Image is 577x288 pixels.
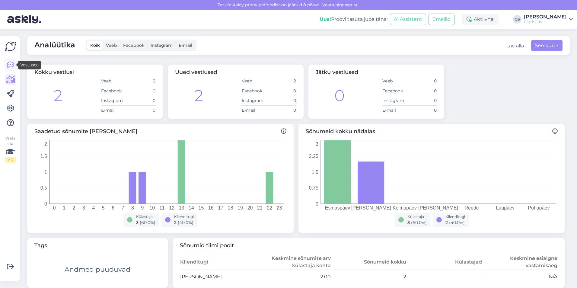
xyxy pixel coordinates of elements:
[429,14,454,25] button: Emailid
[382,96,410,105] td: Instagram
[351,205,391,211] tspan: [PERSON_NAME]
[331,270,407,284] td: 2
[189,205,194,210] tspan: 14
[159,205,165,210] tspan: 11
[90,43,100,48] span: Kõik
[241,76,269,86] td: Veeb
[382,105,410,115] td: E-mail
[44,141,47,146] tspan: 2
[241,105,269,115] td: E-mail
[316,201,318,206] tspan: 0
[320,16,331,22] b: Uus!
[180,270,256,284] td: [PERSON_NAME]
[407,220,410,225] span: 3
[208,205,214,210] tspan: 16
[445,214,465,219] div: Klienditugi
[101,96,128,105] td: Instagram
[506,42,524,50] button: Lae alla
[269,76,296,86] td: 2
[513,15,521,24] div: OS
[34,127,286,136] span: Saadetud sõnumite [PERSON_NAME]
[128,96,156,105] td: 0
[524,14,567,19] div: [PERSON_NAME]
[237,205,243,210] tspan: 19
[44,201,47,206] tspan: 0
[269,86,296,96] td: 0
[316,69,358,75] span: Jätku vestlused
[18,61,41,69] div: Vestlused
[309,154,318,159] tspan: 2.25
[482,270,558,284] td: N/A
[306,127,558,136] span: Sõnumeid kokku nädalas
[101,105,128,115] td: E-mail
[179,205,184,210] tspan: 13
[128,105,156,115] td: 0
[411,220,427,225] span: ( 60.0 %)
[122,205,124,210] tspan: 7
[418,205,458,211] tspan: [PERSON_NAME]
[34,69,74,75] span: Kokku vestlusi
[131,205,134,210] tspan: 8
[5,157,16,163] div: 1 / 3
[255,270,331,284] td: 2.00
[410,105,437,115] td: 0
[194,84,203,107] div: 2
[316,141,318,146] tspan: 3
[390,14,426,25] button: AI Assistent
[102,205,105,210] tspan: 5
[179,43,192,48] span: E-mail
[101,86,128,96] td: Facebook
[267,205,272,210] tspan: 22
[406,254,482,270] th: Külastajad
[465,205,479,210] tspan: Reede
[199,205,204,210] tspan: 15
[180,254,256,270] th: Klienditugi
[445,220,448,225] span: 2
[407,214,427,219] div: Külastaja
[65,264,130,274] div: Andmed puuduvad
[334,84,345,107] div: 0
[312,169,318,174] tspan: 1.5
[73,205,75,210] tspan: 2
[123,43,145,48] span: Facebook
[269,96,296,105] td: 0
[531,40,563,51] button: See kuu
[151,43,173,48] span: Instagram
[331,254,407,270] th: Sõnumeid kokku
[63,205,65,210] tspan: 1
[112,205,114,210] tspan: 6
[54,84,62,107] div: 2
[524,19,567,24] div: City Kliima
[149,205,155,210] tspan: 10
[257,205,263,210] tspan: 21
[53,205,56,210] tspan: 0
[5,41,16,52] img: Askly Logo
[406,270,482,284] td: 1
[101,76,128,86] td: Veeb
[174,214,194,219] div: Klienditugi
[174,220,177,225] span: 2
[269,105,296,115] td: 0
[175,69,217,75] span: Uued vestlused
[82,205,85,210] tspan: 3
[218,205,223,210] tspan: 17
[34,242,161,250] span: Tags
[241,96,269,105] td: Instagram
[140,220,155,225] span: ( 60.0 %)
[228,205,233,210] tspan: 18
[449,220,465,225] span: ( 40.0 %)
[255,254,331,270] th: Keskmine sõnumite arv külastaja kohta
[382,86,410,96] td: Facebook
[325,205,350,210] tspan: Esmaspäev
[40,154,47,159] tspan: 1.5
[92,205,95,210] tspan: 4
[320,16,387,23] div: Proovi tasuta juba täna:
[241,86,269,96] td: Facebook
[34,40,75,51] span: Analüütika
[382,76,410,86] td: Veeb
[462,14,499,25] div: Aktiivne
[393,205,417,210] tspan: Kolmapäev
[482,254,558,270] th: Keskmine esialgne vastamisaeg
[136,220,139,225] span: 3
